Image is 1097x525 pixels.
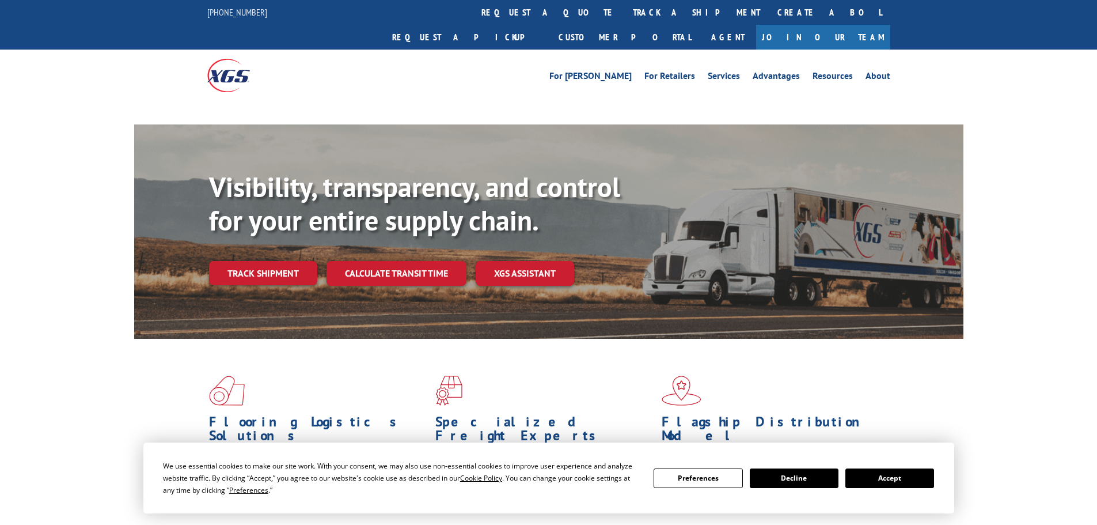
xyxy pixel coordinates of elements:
[384,25,550,50] a: Request a pickup
[549,71,632,84] a: For [PERSON_NAME]
[460,473,502,483] span: Cookie Policy
[750,469,838,488] button: Decline
[229,485,268,495] span: Preferences
[435,415,653,448] h1: Specialized Freight Experts
[207,6,267,18] a: [PHONE_NUMBER]
[476,261,574,286] a: XGS ASSISTANT
[209,261,317,285] a: Track shipment
[753,71,800,84] a: Advantages
[700,25,756,50] a: Agent
[435,376,462,406] img: xgs-icon-focused-on-flooring-red
[654,469,742,488] button: Preferences
[708,71,740,84] a: Services
[662,376,701,406] img: xgs-icon-flagship-distribution-model-red
[845,469,934,488] button: Accept
[644,71,695,84] a: For Retailers
[143,443,954,513] div: Cookie Consent Prompt
[813,71,853,84] a: Resources
[662,415,879,448] h1: Flagship Distribution Model
[209,376,245,406] img: xgs-icon-total-supply-chain-intelligence-red
[163,460,640,496] div: We use essential cookies to make our site work. With your consent, we may also use non-essential ...
[209,169,620,238] b: Visibility, transparency, and control for your entire supply chain.
[209,415,427,448] h1: Flooring Logistics Solutions
[866,71,890,84] a: About
[327,261,466,286] a: Calculate transit time
[756,25,890,50] a: Join Our Team
[550,25,700,50] a: Customer Portal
